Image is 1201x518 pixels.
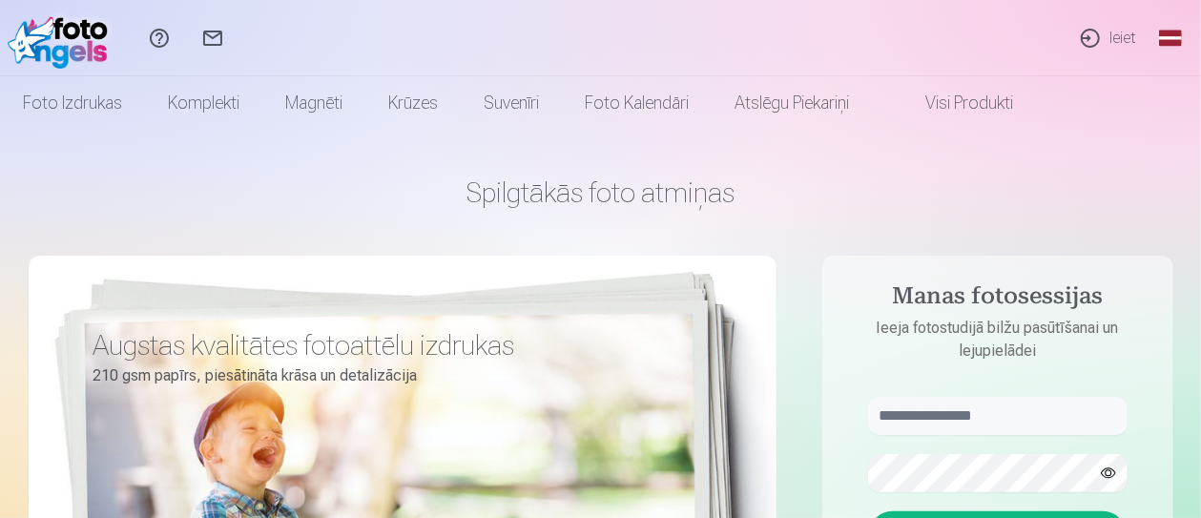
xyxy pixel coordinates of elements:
[145,76,262,130] a: Komplekti
[365,76,461,130] a: Krūzes
[29,176,1173,210] h1: Spilgtākās foto atmiņas
[562,76,712,130] a: Foto kalendāri
[8,8,117,69] img: /fa1
[262,76,365,130] a: Magnēti
[849,282,1147,317] h4: Manas fotosessijas
[872,76,1036,130] a: Visi produkti
[849,317,1147,363] p: Ieeja fotostudijā bilžu pasūtīšanai un lejupielādei
[712,76,872,130] a: Atslēgu piekariņi
[461,76,562,130] a: Suvenīri
[93,328,673,363] h3: Augstas kvalitātes fotoattēlu izdrukas
[93,363,673,389] p: 210 gsm papīrs, piesātināta krāsa un detalizācija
